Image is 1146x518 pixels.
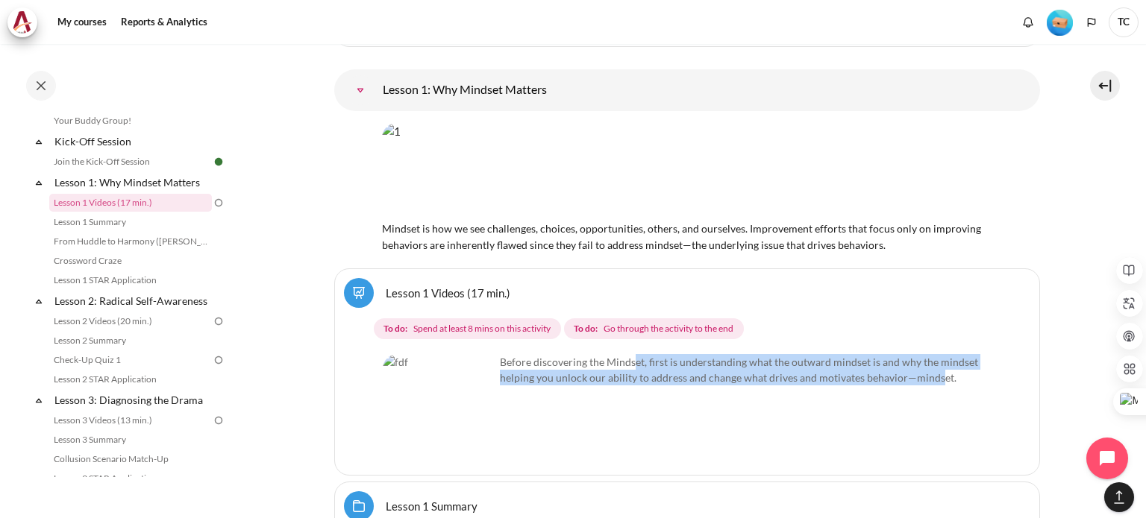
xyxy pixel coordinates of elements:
span: Collapse [31,134,46,149]
img: fdf [383,354,495,466]
span: Go through the activity to the end [604,322,733,335]
strong: To do: [574,322,598,335]
a: From Huddle to Harmony ([PERSON_NAME]'s Story) [49,233,212,250]
a: Lesson 2: Radical Self-Awareness [52,291,212,311]
img: To do [212,315,225,328]
a: Lesson 1: Why Mindset Matters [345,75,375,105]
a: Lesson 3: Diagnosing the Drama [52,390,212,410]
a: Kick-Off Session [52,131,212,151]
a: Lesson 2 STAR Application [49,370,212,388]
span: Mindset is how we see challenges, choices, opportunities, others, and ourselves. Improvement effo... [382,222,981,252]
a: Crossword Craze [49,252,212,270]
a: Level #1 [1041,8,1079,36]
a: Your Buddy Group! [49,112,212,130]
button: [[backtotopbutton]] [1104,482,1134,512]
img: Done [212,155,225,168]
p: Before discovering the Mindset, first is understanding what the outward mindset is and why the mi... [383,354,992,385]
a: Lesson 2 Videos (20 min.) [49,312,212,330]
a: Lesson 3 STAR Application [49,470,212,487]
span: Spend at least 8 mins on this activity [413,322,551,335]
a: My courses [52,7,112,37]
a: Lesson 1 Videos (17 min.) [386,285,510,300]
a: Check-Up Quiz 1 [49,351,212,369]
span: Collapse [31,393,46,408]
strong: To do: [383,322,407,335]
a: Lesson 1 Summary [49,213,212,231]
a: Lesson 3 Videos (13 min.) [49,411,212,429]
a: Lesson 3 Summary [49,431,212,449]
a: Lesson 1 Videos (17 min.) [49,194,212,212]
div: Level #1 [1047,8,1073,36]
a: Architeck Architeck [7,7,45,37]
div: Completion requirements for Lesson 1 Videos (17 min.) [374,315,1006,342]
a: Collusion Scenario Match-Up [49,450,212,468]
a: Lesson 1 STAR Application [49,271,212,289]
a: User menu [1109,7,1139,37]
span: Collapse [31,294,46,309]
a: Lesson 1 Summary [386,499,477,513]
span: Collapse [31,175,46,190]
span: TC [1109,7,1139,37]
img: To do [212,353,225,367]
a: Lesson 1: Why Mindset Matters [52,172,212,192]
img: 1 [382,123,992,218]
img: To do [212,414,225,427]
button: Languages [1080,11,1103,34]
a: Reports & Analytics [116,7,213,37]
a: Lesson 2 Summary [49,332,212,350]
img: To do [212,196,225,209]
img: Level #1 [1047,10,1073,36]
a: Join the Kick-Off Session [49,153,212,171]
div: Show notification window with no new notifications [1017,11,1039,34]
img: Architeck [12,11,33,34]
